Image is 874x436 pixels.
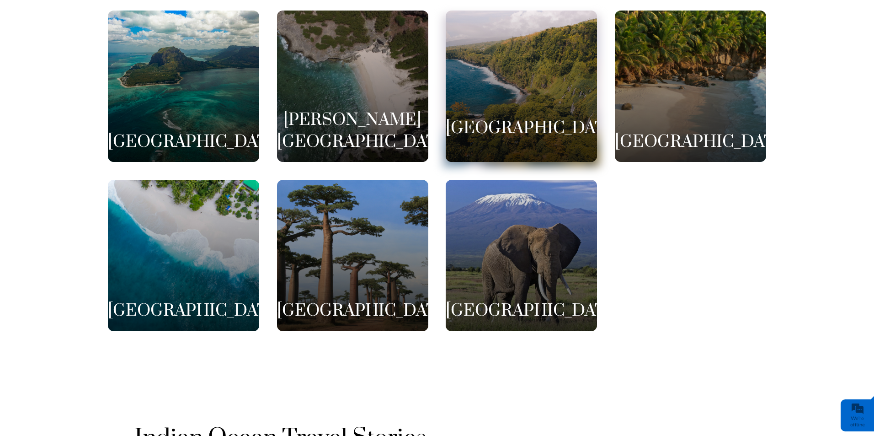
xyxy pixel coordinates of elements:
div: We're offline [843,415,872,428]
h3: [GEOGRAPHIC_DATA] [615,131,766,153]
h3: [GEOGRAPHIC_DATA] [277,300,428,322]
a: [GEOGRAPHIC_DATA] [108,180,259,331]
a: [PERSON_NAME][GEOGRAPHIC_DATA] [277,11,428,162]
a: [GEOGRAPHIC_DATA] [446,180,597,331]
a: [GEOGRAPHIC_DATA] [615,11,766,162]
h3: [PERSON_NAME][GEOGRAPHIC_DATA] [277,109,428,153]
a: [GEOGRAPHIC_DATA] [277,180,428,331]
h3: [GEOGRAPHIC_DATA] [446,300,597,322]
a: [GEOGRAPHIC_DATA] [446,11,597,162]
h3: [GEOGRAPHIC_DATA] [446,118,597,140]
a: [GEOGRAPHIC_DATA] [108,11,259,162]
h3: [GEOGRAPHIC_DATA] [108,131,259,153]
h3: [GEOGRAPHIC_DATA] [108,300,259,322]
